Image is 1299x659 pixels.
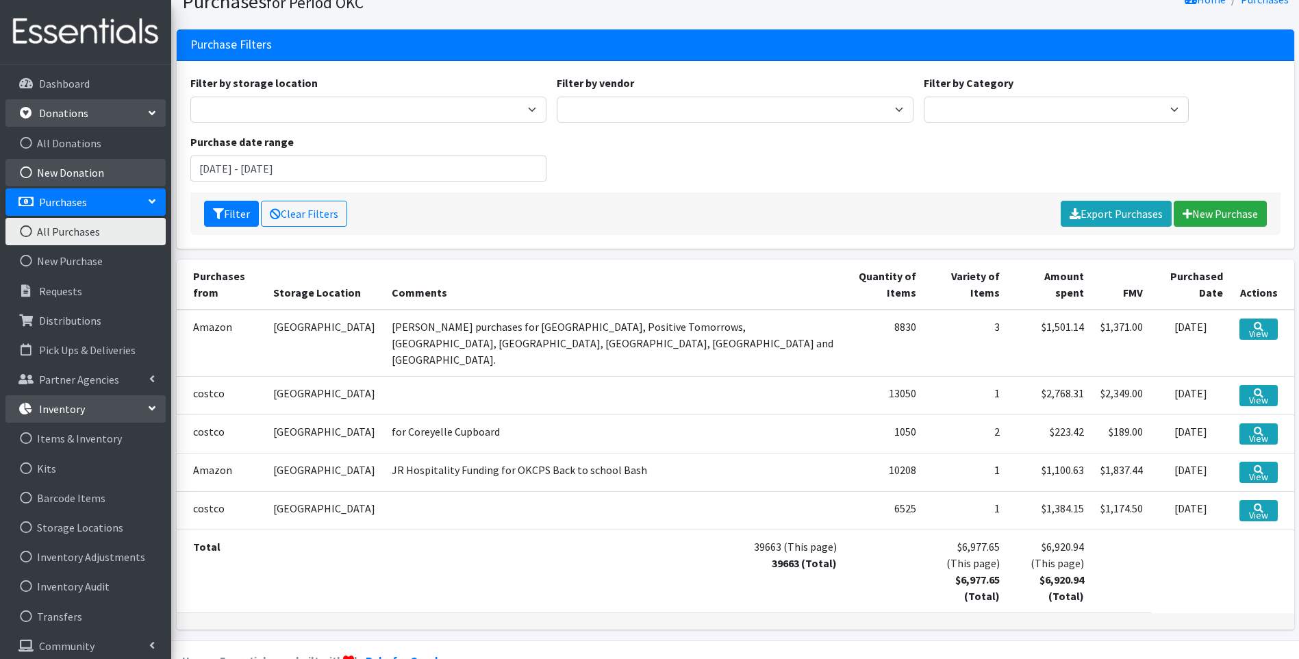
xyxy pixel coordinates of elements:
[39,373,119,386] p: Partner Agencies
[177,491,265,530] td: costco
[845,376,924,414] td: 13050
[924,491,1008,530] td: 1
[5,514,166,541] a: Storage Locations
[5,484,166,512] a: Barcode Items
[1092,491,1151,530] td: $1,174.50
[1008,414,1092,453] td: $223.42
[1239,462,1278,483] a: View
[5,366,166,393] a: Partner Agencies
[1092,414,1151,453] td: $189.00
[39,402,85,416] p: Inventory
[5,543,166,571] a: Inventory Adjustments
[1008,530,1092,612] td: $6,920.94 (This page)
[845,491,924,530] td: 6525
[845,453,924,491] td: 10208
[5,425,166,452] a: Items & Inventory
[5,70,166,97] a: Dashboard
[383,414,845,453] td: for Coreyelle Cupboard
[955,573,1000,603] strong: $6,977.65 (Total)
[1151,260,1231,310] th: Purchased Date
[39,284,82,298] p: Requests
[383,453,845,491] td: JR Hospitality Funding for OKCPS Back to school Bash
[1239,385,1278,406] a: View
[177,376,265,414] td: costco
[924,260,1008,310] th: Variety of Items
[5,307,166,334] a: Distributions
[924,376,1008,414] td: 1
[190,134,294,150] label: Purchase date range
[39,106,88,120] p: Donations
[39,314,101,327] p: Distributions
[39,639,94,653] p: Community
[924,453,1008,491] td: 1
[5,99,166,127] a: Donations
[5,336,166,364] a: Pick Ups & Deliveries
[1008,376,1092,414] td: $2,768.31
[265,414,383,453] td: [GEOGRAPHIC_DATA]
[5,129,166,157] a: All Donations
[265,310,383,377] td: [GEOGRAPHIC_DATA]
[1008,260,1092,310] th: Amount spent
[193,540,220,554] strong: Total
[845,310,924,377] td: 8830
[1008,491,1092,530] td: $1,384.15
[1239,319,1278,340] a: View
[177,453,265,491] td: Amazon
[5,218,166,245] a: All Purchases
[177,260,265,310] th: Purchases from
[5,603,166,630] a: Transfers
[265,453,383,491] td: [GEOGRAPHIC_DATA]
[1092,376,1151,414] td: $2,349.00
[1008,453,1092,491] td: $1,100.63
[265,491,383,530] td: [GEOGRAPHIC_DATA]
[1151,453,1231,491] td: [DATE]
[383,260,845,310] th: Comments
[1039,573,1084,603] strong: $6,920.94 (Total)
[39,343,136,357] p: Pick Ups & Deliveries
[5,159,166,186] a: New Donation
[1151,310,1231,377] td: [DATE]
[204,201,259,227] button: Filter
[1151,491,1231,530] td: [DATE]
[924,414,1008,453] td: 2
[261,201,347,227] a: Clear Filters
[1151,414,1231,453] td: [DATE]
[5,573,166,600] a: Inventory Audit
[383,530,845,612] td: 39663 (This page)
[1151,376,1231,414] td: [DATE]
[1174,201,1267,227] a: New Purchase
[265,376,383,414] td: [GEOGRAPHIC_DATA]
[924,530,1008,612] td: $6,977.65 (This page)
[5,9,166,55] img: HumanEssentials
[1239,423,1278,445] a: View
[265,260,383,310] th: Storage Location
[772,556,837,570] strong: 39663 (Total)
[5,277,166,305] a: Requests
[845,260,924,310] th: Quantity of Items
[557,75,634,91] label: Filter by vendor
[1092,260,1151,310] th: FMV
[1008,310,1092,377] td: $1,501.14
[1092,453,1151,491] td: $1,837.44
[845,414,924,453] td: 1050
[177,414,265,453] td: costco
[924,310,1008,377] td: 3
[1061,201,1172,227] a: Export Purchases
[39,77,90,90] p: Dashboard
[190,38,272,52] h3: Purchase Filters
[39,195,87,209] p: Purchases
[1239,500,1278,521] a: View
[5,188,166,216] a: Purchases
[5,395,166,423] a: Inventory
[190,75,318,91] label: Filter by storage location
[5,455,166,482] a: Kits
[1092,310,1151,377] td: $1,371.00
[383,310,845,377] td: [PERSON_NAME] purchases for [GEOGRAPHIC_DATA], Positive Tomorrows, [GEOGRAPHIC_DATA], [GEOGRAPHIC...
[177,310,265,377] td: Amazon
[190,156,547,182] input: January 1, 2011 - December 31, 2011
[5,247,166,275] a: New Purchase
[1231,260,1294,310] th: Actions
[924,75,1013,91] label: Filter by Category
